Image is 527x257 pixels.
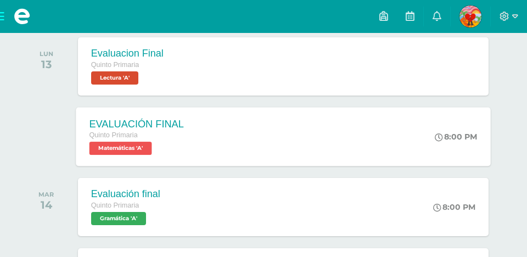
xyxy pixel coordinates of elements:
[91,71,138,85] span: Lectura 'A'
[91,202,139,209] span: Quinto Primaria
[459,5,481,27] img: f8d4f7e4f31f6794352e4c44e504bd77.png
[38,198,54,211] div: 14
[433,202,475,212] div: 8:00 PM
[91,48,164,59] div: Evaluacion Final
[91,61,139,69] span: Quinto Primaria
[40,58,53,71] div: 13
[91,212,146,225] span: Gramática 'A'
[89,142,152,155] span: Matemáticas 'A'
[89,118,183,130] div: EVALUACIÓN FINAL
[38,191,54,198] div: MAR
[91,188,160,200] div: Evaluación final
[435,132,478,142] div: 8:00 PM
[40,50,53,58] div: LUN
[89,131,137,139] span: Quinto Primaria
